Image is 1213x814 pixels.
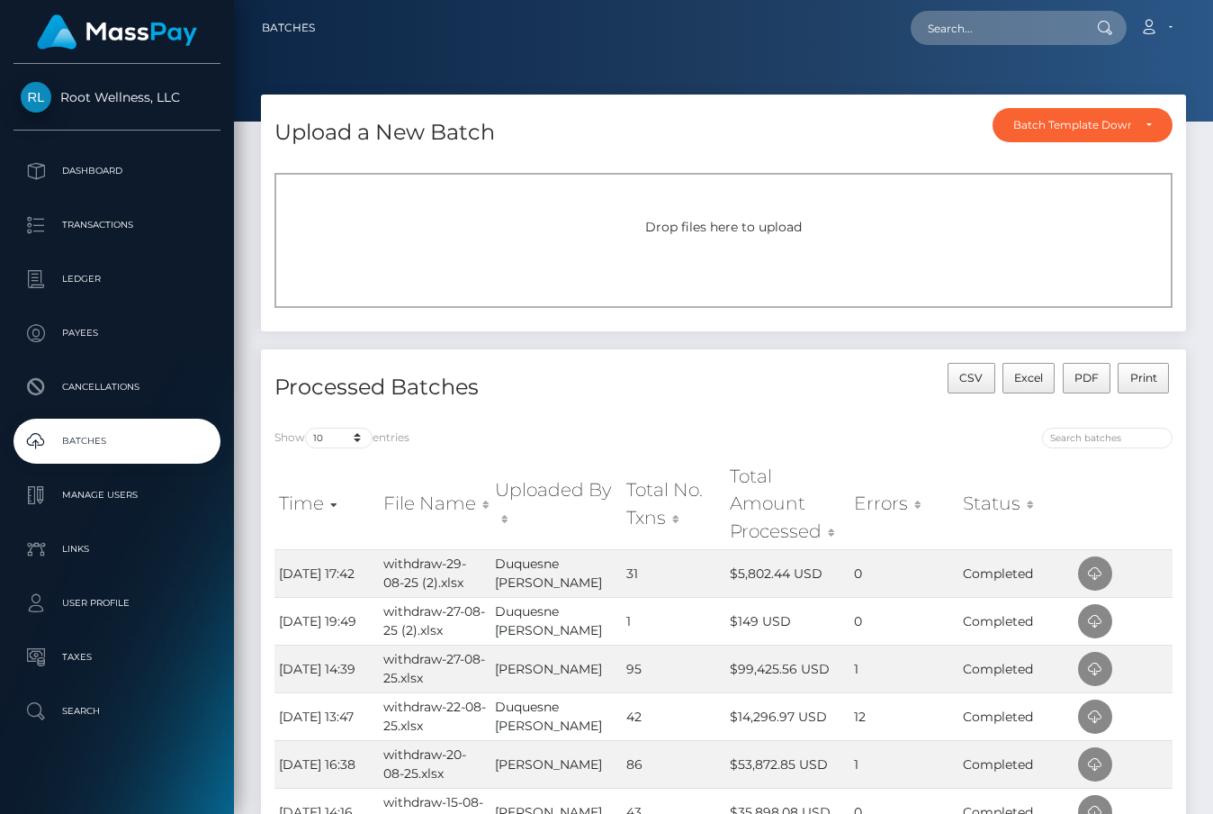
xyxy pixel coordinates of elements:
[274,458,379,549] th: Time: activate to sort column ascending
[21,320,213,347] p: Payees
[379,549,491,597] td: withdraw-29-08-25 (2).xlsx
[1074,371,1099,384] span: PDF
[958,692,1074,740] td: Completed
[725,645,850,692] td: $99,425.56 USD
[21,374,213,401] p: Cancellations
[622,692,724,740] td: 42
[274,117,495,149] h4: Upload a New Batch
[21,698,213,725] p: Search
[274,740,379,788] td: [DATE] 16:38
[37,14,197,50] img: MassPay Logo
[21,212,213,239] p: Transactions
[725,692,850,740] td: $14,296.97 USD
[958,458,1074,549] th: Status: activate to sort column ascending
[13,419,220,464] a: Batches
[379,597,491,645] td: withdraw-27-08-25 (2).xlsx
[21,266,213,293] p: Ledger
[1063,363,1111,393] button: PDF
[1042,428,1173,448] input: Search batches
[911,11,1080,45] input: Search...
[645,219,802,235] span: Drop files here to upload
[725,597,850,645] td: $149 USD
[21,482,213,509] p: Manage Users
[622,549,724,597] td: 31
[13,527,220,572] a: Links
[725,458,850,549] th: Total Amount Processed: activate to sort column ascending
[959,371,983,384] span: CSV
[622,645,724,692] td: 95
[274,645,379,692] td: [DATE] 14:39
[274,428,409,448] label: Show entries
[13,89,220,105] span: Root Wellness, LLC
[13,203,220,248] a: Transactions
[13,365,220,410] a: Cancellations
[622,597,724,645] td: 1
[13,257,220,302] a: Ledger
[274,549,379,597] td: [DATE] 17:42
[13,689,220,734] a: Search
[948,363,995,393] button: CSV
[379,645,491,692] td: withdraw-27-08-25.xlsx
[622,458,724,549] th: Total No. Txns: activate to sort column ascending
[490,692,622,740] td: Duquesne [PERSON_NAME]
[274,692,379,740] td: [DATE] 13:47
[379,458,491,549] th: File Name: activate to sort column ascending
[490,597,622,645] td: Duquesne [PERSON_NAME]
[262,9,315,47] a: Batches
[725,740,850,788] td: $53,872.85 USD
[305,428,373,448] select: Showentries
[21,536,213,563] p: Links
[490,549,622,597] td: Duquesne [PERSON_NAME]
[1118,363,1169,393] button: Print
[849,645,957,692] td: 1
[849,597,957,645] td: 0
[274,372,710,403] h4: Processed Batches
[1014,371,1043,384] span: Excel
[21,428,213,455] p: Batches
[1130,371,1157,384] span: Print
[490,458,622,549] th: Uploaded By: activate to sort column ascending
[993,108,1173,142] button: Batch Template Download
[13,311,220,356] a: Payees
[725,549,850,597] td: $5,802.44 USD
[13,635,220,680] a: Taxes
[490,740,622,788] td: [PERSON_NAME]
[379,692,491,740] td: withdraw-22-08-25.xlsx
[490,645,622,692] td: [PERSON_NAME]
[21,590,213,617] p: User Profile
[13,581,220,626] a: User Profile
[1013,118,1131,132] div: Batch Template Download
[379,740,491,788] td: withdraw-20-08-25.xlsx
[13,149,220,194] a: Dashboard
[13,473,220,518] a: Manage Users
[958,740,1074,788] td: Completed
[1002,363,1056,393] button: Excel
[274,597,379,645] td: [DATE] 19:49
[849,549,957,597] td: 0
[958,549,1074,597] td: Completed
[622,740,724,788] td: 86
[21,158,213,185] p: Dashboard
[958,597,1074,645] td: Completed
[21,644,213,671] p: Taxes
[849,692,957,740] td: 12
[958,645,1074,692] td: Completed
[849,458,957,549] th: Errors: activate to sort column ascending
[21,82,51,113] img: Root Wellness, LLC
[849,740,957,788] td: 1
